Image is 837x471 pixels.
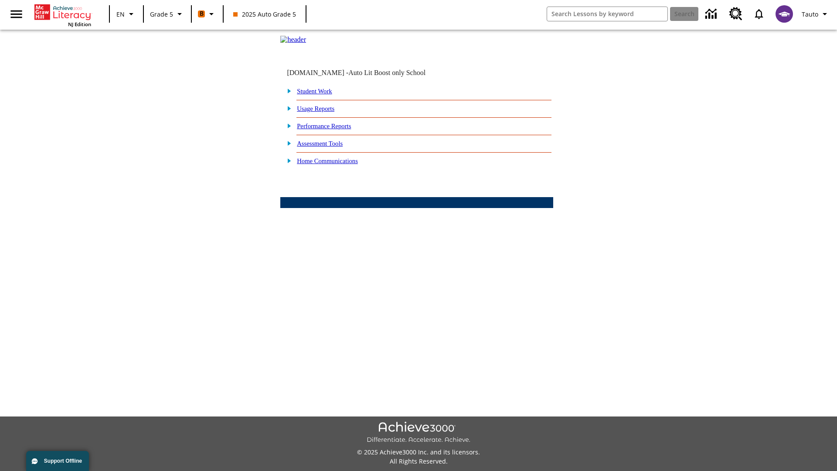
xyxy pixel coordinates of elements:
[112,6,140,22] button: Language: EN, Select a language
[700,2,724,26] a: Data Center
[150,10,173,19] span: Grade 5
[367,422,470,444] img: Achieve3000 Differentiate Accelerate Achieve
[282,87,292,95] img: plus.gif
[282,139,292,147] img: plus.gif
[798,6,834,22] button: Profile/Settings
[34,3,91,27] div: Home
[297,88,332,95] a: Student Work
[194,6,220,22] button: Boost Class color is orange. Change class color
[802,10,818,19] span: Tauto
[3,1,29,27] button: Open side menu
[348,69,425,76] nobr: Auto Lit Boost only School
[282,104,292,112] img: plus.gif
[26,451,89,471] button: Support Offline
[233,10,296,19] span: 2025 Auto Grade 5
[282,157,292,164] img: plus.gif
[287,69,447,77] td: [DOMAIN_NAME] -
[44,458,82,464] span: Support Offline
[748,3,770,25] a: Notifications
[297,140,343,147] a: Assessment Tools
[770,3,798,25] button: Select a new avatar
[68,21,91,27] span: NJ Edition
[776,5,793,23] img: avatar image
[200,8,204,19] span: B
[297,123,351,130] a: Performance Reports
[547,7,667,21] input: search field
[724,2,748,26] a: Resource Center, Will open in new tab
[297,157,358,164] a: Home Communications
[146,6,188,22] button: Grade: Grade 5, Select a grade
[297,105,334,112] a: Usage Reports
[282,122,292,130] img: plus.gif
[280,36,306,44] img: header
[116,10,125,19] span: EN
